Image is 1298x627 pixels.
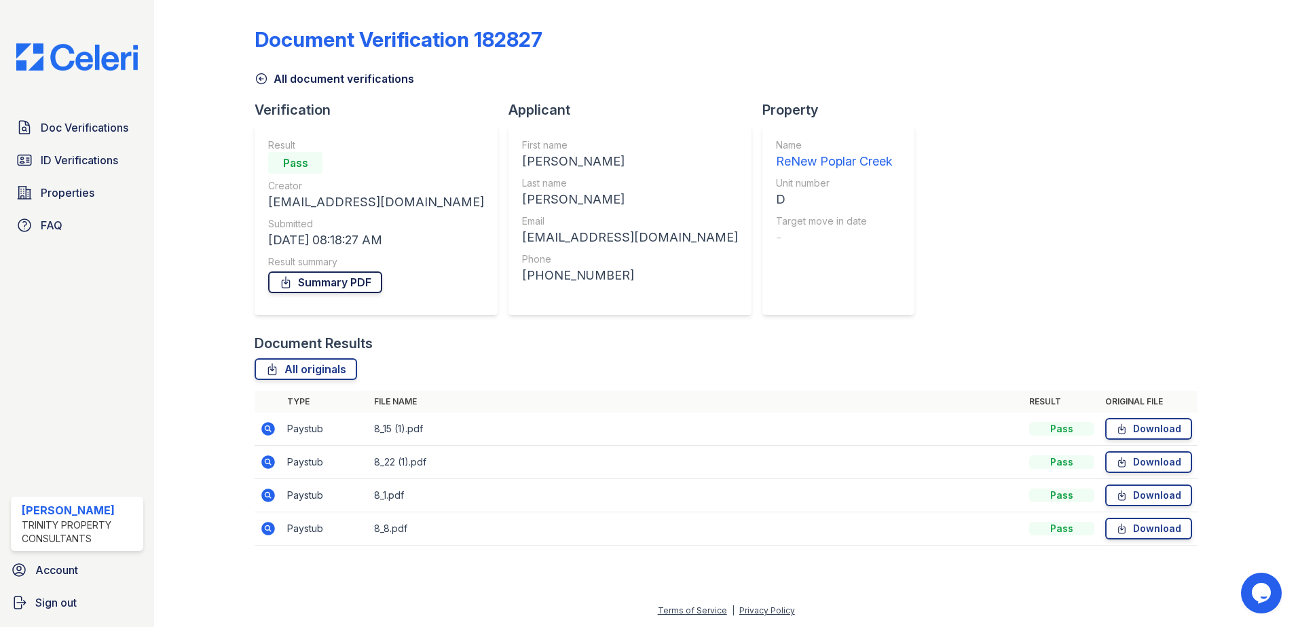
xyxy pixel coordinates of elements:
[369,479,1024,512] td: 8_1.pdf
[268,255,484,269] div: Result summary
[255,100,508,119] div: Verification
[522,152,738,171] div: [PERSON_NAME]
[1024,391,1100,413] th: Result
[776,190,893,209] div: D
[522,138,738,152] div: First name
[282,413,369,446] td: Paystub
[268,179,484,193] div: Creator
[22,518,138,546] div: Trinity Property Consultants
[1029,522,1094,535] div: Pass
[282,479,369,512] td: Paystub
[776,138,893,171] a: Name ReNew Poplar Creek
[22,502,138,518] div: [PERSON_NAME]
[369,446,1024,479] td: 8_22 (1).pdf
[11,179,143,206] a: Properties
[1100,391,1198,413] th: Original file
[732,605,735,615] div: |
[776,228,893,247] div: -
[522,190,738,209] div: [PERSON_NAME]
[1029,489,1094,502] div: Pass
[1105,484,1192,506] a: Download
[41,152,118,168] span: ID Verifications
[11,147,143,174] a: ID Verifications
[41,119,128,136] span: Doc Verifications
[255,27,542,52] div: Document Verification 182827
[762,100,925,119] div: Property
[268,231,484,250] div: [DATE] 08:18:27 AM
[1105,418,1192,440] a: Download
[282,446,369,479] td: Paystub
[658,605,727,615] a: Terms of Service
[369,413,1024,446] td: 8_15 (1).pdf
[5,589,149,616] a: Sign out
[522,252,738,266] div: Phone
[1105,451,1192,473] a: Download
[35,562,78,578] span: Account
[739,605,795,615] a: Privacy Policy
[255,334,373,353] div: Document Results
[282,512,369,546] td: Paystub
[268,138,484,152] div: Result
[508,100,762,119] div: Applicant
[1105,518,1192,539] a: Download
[1241,573,1284,613] iframe: chat widget
[522,176,738,190] div: Last name
[5,556,149,584] a: Account
[268,152,322,174] div: Pass
[268,193,484,212] div: [EMAIL_ADDRESS][DOMAIN_NAME]
[255,71,414,87] a: All document verifications
[369,512,1024,546] td: 8_8.pdf
[35,594,77,611] span: Sign out
[776,138,893,152] div: Name
[1029,455,1094,469] div: Pass
[282,391,369,413] th: Type
[522,214,738,228] div: Email
[41,217,62,233] span: FAQ
[11,212,143,239] a: FAQ
[268,217,484,231] div: Submitted
[776,214,893,228] div: Target move in date
[369,391,1024,413] th: File name
[776,152,893,171] div: ReNew Poplar Creek
[776,176,893,190] div: Unit number
[268,271,382,293] a: Summary PDF
[41,185,94,201] span: Properties
[1029,422,1094,436] div: Pass
[5,43,149,71] img: CE_Logo_Blue-a8612792a0a2168367f1c8372b55b34899dd931a85d93a1a3d3e32e68fde9ad4.png
[522,266,738,285] div: [PHONE_NUMBER]
[522,228,738,247] div: [EMAIL_ADDRESS][DOMAIN_NAME]
[11,114,143,141] a: Doc Verifications
[255,358,357,380] a: All originals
